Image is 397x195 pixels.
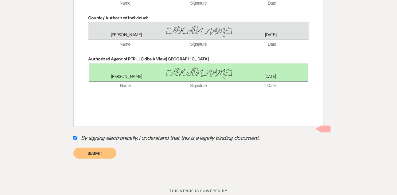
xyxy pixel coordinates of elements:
strong: Authorized Agent of RTR LLC dba A View [GEOGRAPHIC_DATA] [88,56,209,62]
input: By signing electronically, I understand that this is a legally binding document. [73,136,77,140]
span: [PERSON_NAME] [162,25,235,38]
strong: Couple / Authorized Individual: [88,15,149,21]
span: Signature [162,0,235,6]
span: Date [235,83,308,89]
span: Name [89,83,162,89]
span: [DATE] [235,74,306,80]
span: Date [235,0,309,6]
label: By signing electronically, I understand that this is a legally binding document. [73,133,324,145]
span: Name [88,0,162,6]
span: Date [235,41,309,48]
span: Signature [162,83,235,89]
span: [PERSON_NAME] [90,32,162,38]
button: Submit [73,148,116,159]
span: Name [88,41,162,48]
span: [DATE] [235,32,307,38]
span: Signature [162,41,235,48]
span: [PERSON_NAME] [91,74,163,80]
span: [PERSON_NAME] [163,67,235,80]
